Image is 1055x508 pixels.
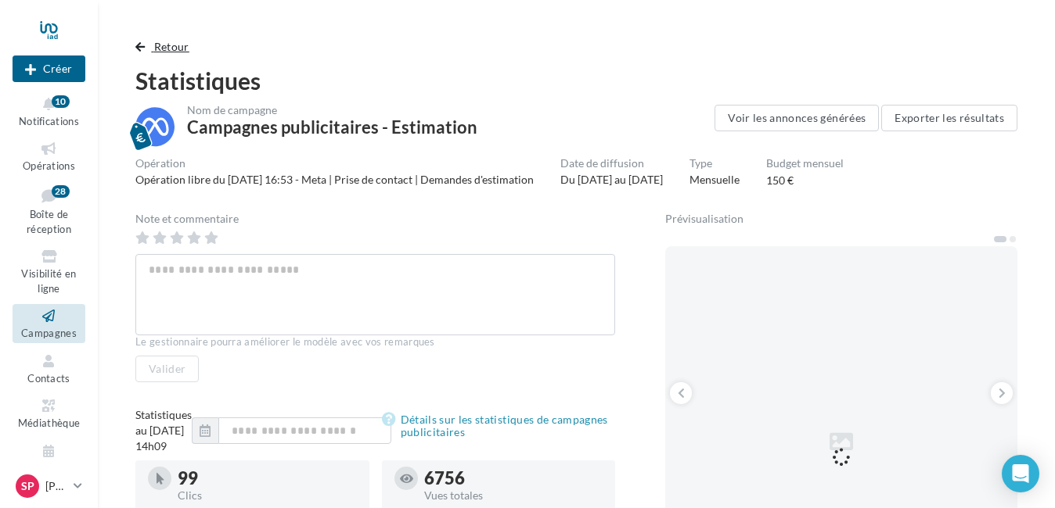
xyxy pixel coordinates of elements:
div: Du [DATE] au [DATE] [560,172,663,188]
a: Détails sur les statistiques de campagnes publicitaires [382,410,616,442]
button: Exporter les résultats [881,105,1017,131]
span: Médiathèque [18,417,81,429]
a: Contacts [13,349,85,388]
span: Opérations [23,159,75,172]
div: Mensuelle [690,172,740,188]
a: Calendrier [13,439,85,478]
div: Nouvelle campagne [13,55,85,82]
a: Médiathèque [13,394,85,432]
div: 150 € [766,173,794,188]
div: 6756 [424,470,603,487]
a: Sp [PERSON_NAME] [13,471,85,501]
div: Campagnes publicitaires - Estimation [187,119,477,136]
div: Statistiques [135,69,1017,92]
div: Budget mensuel [766,158,844,169]
span: Visibilité en ligne [21,267,76,295]
div: Prévisualisation [665,213,1017,224]
div: Nom de campagne [187,105,477,116]
div: Le gestionnaire pourra améliorer le modèle avec vos remarques [135,335,615,349]
div: 10 [52,95,70,108]
span: Notifications [19,115,79,127]
span: Campagnes [21,327,77,339]
div: Note et commentaire [135,213,615,224]
button: Retour [135,38,196,56]
span: Contacts [27,372,70,385]
div: 99 [178,470,357,487]
div: Opération [135,158,534,169]
div: 28 [52,185,70,198]
span: Retour [154,40,189,53]
div: Open Intercom Messenger [1002,455,1039,492]
div: Clics [178,490,357,501]
div: Vues totales [424,490,603,501]
a: Campagnes [13,304,85,342]
a: Visibilité en ligne [13,245,85,298]
button: Notifications 10 [13,92,85,131]
button: Créer [13,55,85,82]
div: Date de diffusion [560,158,663,169]
p: [PERSON_NAME] [45,478,67,494]
div: Opération libre du [DATE] 16:53 - Meta | Prise de contact | Demandes d'estimation [135,172,534,188]
span: Boîte de réception [27,208,71,235]
a: Boîte de réception28 [13,182,85,239]
button: Voir les annonces générées [715,105,879,131]
a: Opérations [13,137,85,175]
button: Valider [135,356,199,382]
div: Type [690,158,740,169]
div: Statistiques au [DATE] 14h09 [135,407,192,454]
span: Sp [21,478,34,494]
